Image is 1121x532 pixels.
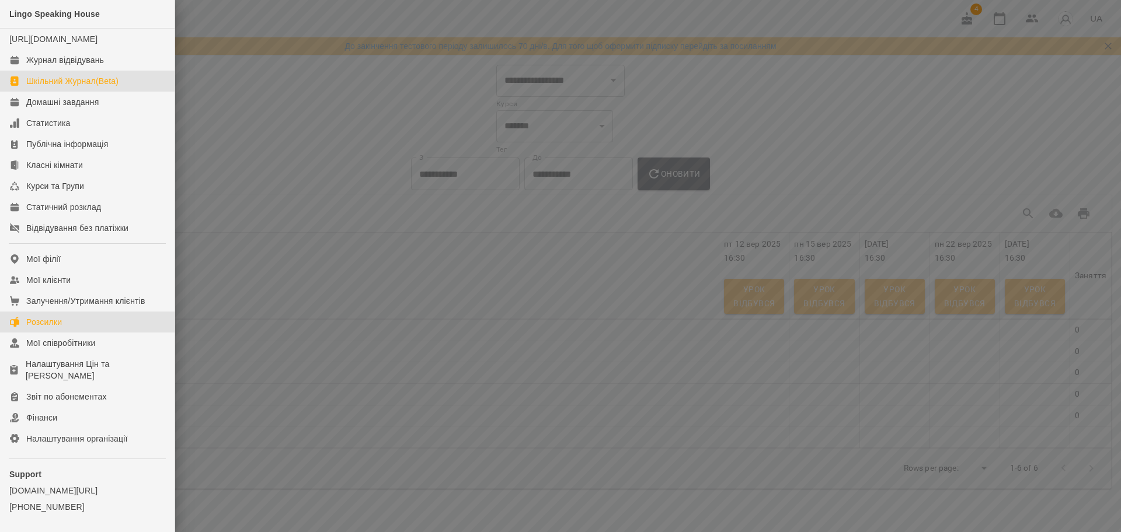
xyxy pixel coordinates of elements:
[26,274,71,286] div: Мої клієнти
[26,316,62,328] div: Розсилки
[26,54,104,66] div: Журнал відвідувань
[26,337,96,349] div: Мої співробітники
[26,180,84,192] div: Курси та Групи
[26,295,145,307] div: Залучення/Утримання клієнтів
[9,9,100,19] span: Lingo Speaking House
[26,433,128,444] div: Налаштування організації
[26,159,83,171] div: Класні кімнати
[26,253,61,265] div: Мої філії
[9,34,98,44] a: [URL][DOMAIN_NAME]
[26,201,101,213] div: Статичний розклад
[26,75,119,87] div: Шкільний Журнал(Beta)
[26,96,99,108] div: Домашні завдання
[26,138,108,150] div: Публічна інформація
[9,468,165,480] p: Support
[9,501,165,513] a: [PHONE_NUMBER]
[26,222,128,234] div: Відвідування без платіжки
[26,117,71,129] div: Статистика
[26,358,165,381] div: Налаштування Цін та [PERSON_NAME]
[26,412,57,423] div: Фінанси
[26,391,107,402] div: Звіт по абонементах
[9,485,165,496] a: [DOMAIN_NAME][URL]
